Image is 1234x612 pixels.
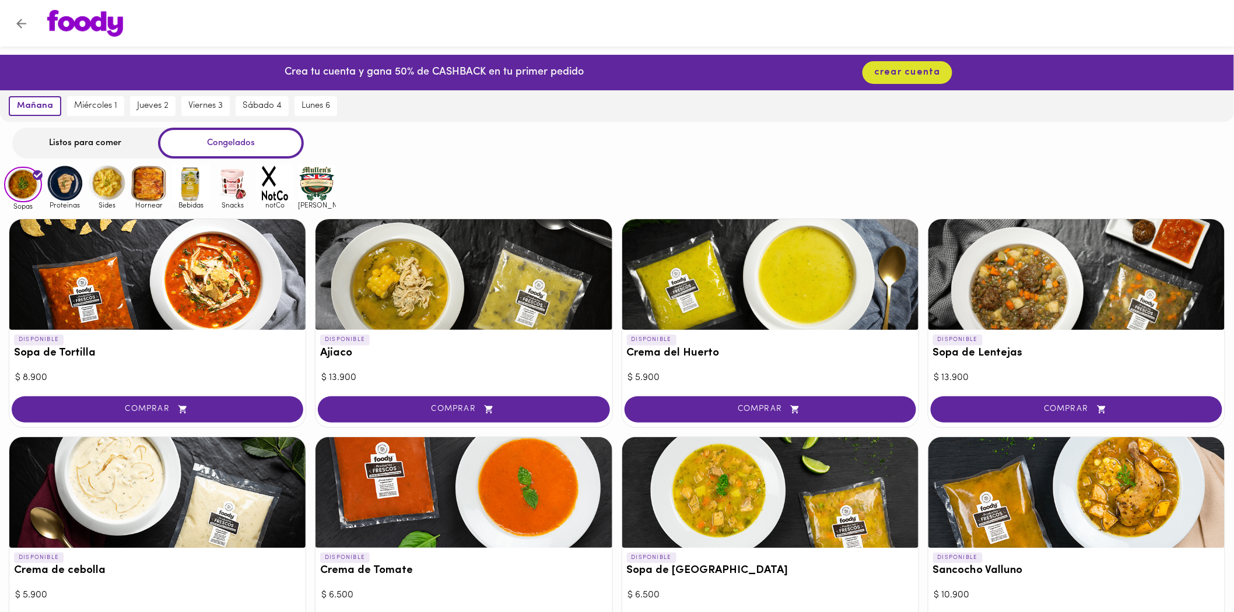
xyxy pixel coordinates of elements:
span: [PERSON_NAME] [298,201,336,209]
button: crear cuenta [863,61,952,84]
img: Bebidas [172,164,210,202]
div: Listos para comer [12,128,158,159]
button: COMPRAR [318,396,609,423]
button: jueves 2 [130,96,176,116]
div: $ 10.900 [934,589,1219,602]
div: Crema de Tomate [315,437,612,548]
span: mañana [17,101,53,111]
img: Sides [88,164,126,202]
button: sábado 4 [236,96,289,116]
span: crear cuenta [874,67,941,78]
div: Crema del Huerto [622,219,919,330]
div: Sopa de Mondongo [622,437,919,548]
p: DISPONIBLE [933,335,983,345]
div: Sancocho Valluno [928,437,1225,548]
img: notCo [256,164,294,202]
div: Crema de cebolla [9,437,306,548]
button: COMPRAR [12,396,303,423]
h3: Crema de Tomate [320,565,607,577]
h3: Sopa de Lentejas [933,347,1220,360]
div: $ 13.900 [321,371,606,385]
p: DISPONIBLE [320,335,370,345]
button: mañana [9,96,61,116]
h3: Crema del Huerto [627,347,914,360]
span: notCo [256,201,294,209]
button: COMPRAR [931,396,1222,423]
span: COMPRAR [332,405,595,414]
h3: Sopa de [GEOGRAPHIC_DATA] [627,565,914,577]
span: Bebidas [172,201,210,209]
h3: Sopa de Tortilla [14,347,301,360]
button: miércoles 1 [67,96,124,116]
h3: Sancocho Valluno [933,565,1220,577]
iframe: Messagebird Livechat Widget [1166,544,1222,600]
span: viernes 3 [188,101,223,111]
span: Hornear [130,201,168,209]
h3: Ajiaco [320,347,607,360]
div: Sopa de Tortilla [9,219,306,330]
img: logo.png [47,10,123,37]
span: Proteinas [46,201,84,209]
p: DISPONIBLE [627,335,676,345]
img: Proteinas [46,164,84,202]
div: $ 6.500 [321,589,606,602]
span: COMPRAR [26,405,289,414]
span: Sides [88,201,126,209]
div: $ 5.900 [15,589,300,602]
p: DISPONIBLE [627,553,676,563]
div: $ 13.900 [934,371,1219,385]
span: sábado 4 [243,101,282,111]
h3: Crema de cebolla [14,565,301,577]
button: viernes 3 [181,96,230,116]
span: lunes 6 [302,101,330,111]
div: $ 6.500 [628,589,913,602]
img: Snacks [214,164,252,202]
p: Crea tu cuenta y gana 50% de CASHBACK en tu primer pedido [285,65,584,80]
div: $ 5.900 [628,371,913,385]
img: Sopas [4,167,42,203]
img: mullens [298,164,336,202]
span: Snacks [214,201,252,209]
img: Hornear [130,164,168,202]
span: COMPRAR [945,405,1208,414]
p: DISPONIBLE [320,553,370,563]
p: DISPONIBLE [933,553,983,563]
span: Sopas [4,202,42,210]
button: lunes 6 [295,96,337,116]
div: Congelados [158,128,304,159]
div: Ajiaco [315,219,612,330]
div: $ 8.900 [15,371,300,385]
p: DISPONIBLE [14,335,64,345]
span: jueves 2 [137,101,169,111]
span: miércoles 1 [74,101,117,111]
button: COMPRAR [625,396,916,423]
p: DISPONIBLE [14,553,64,563]
div: Sopa de Lentejas [928,219,1225,330]
span: COMPRAR [639,405,902,414]
button: Volver [7,9,36,38]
